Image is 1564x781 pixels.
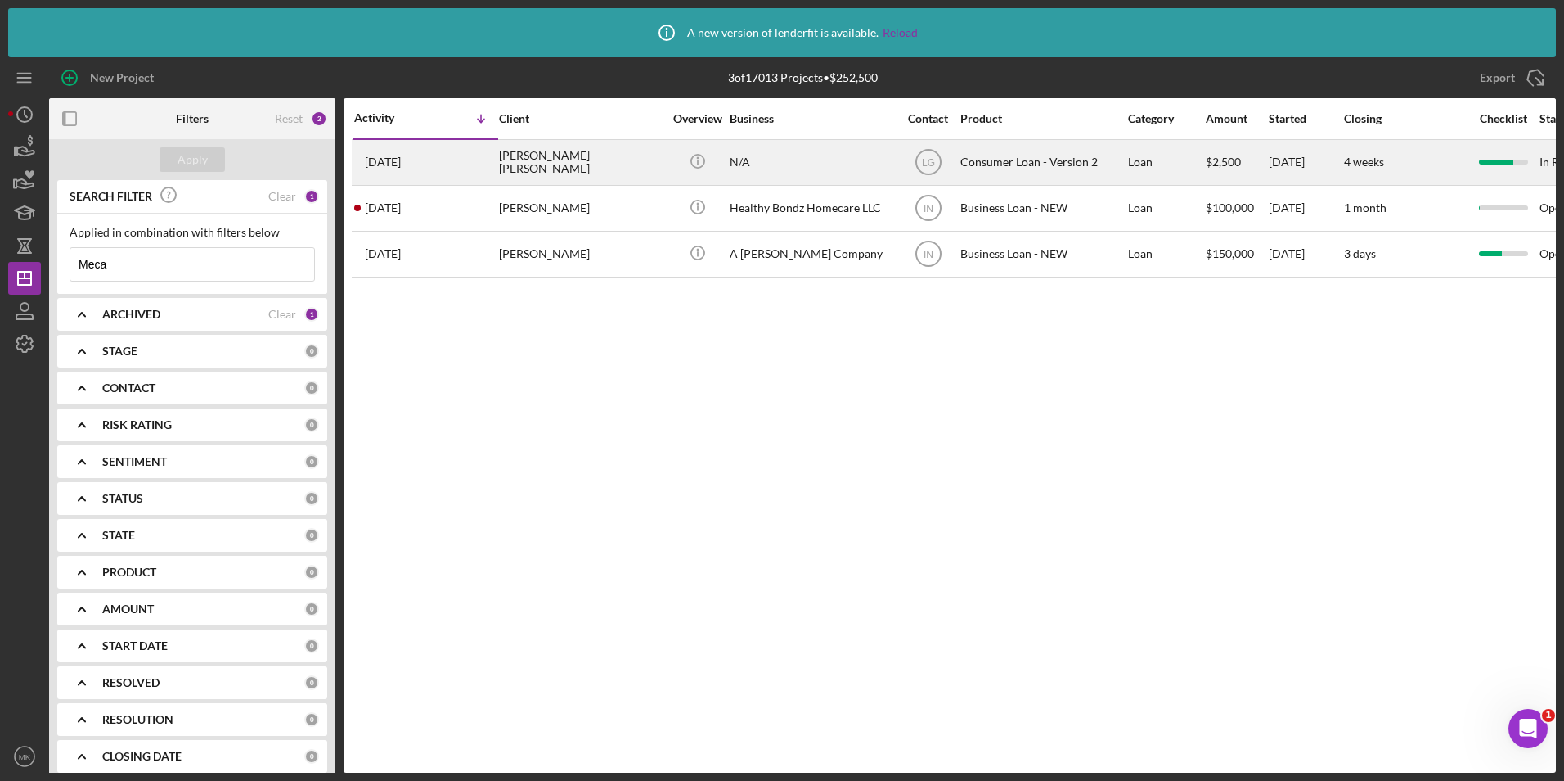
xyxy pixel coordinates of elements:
[1463,61,1556,94] button: Export
[102,676,160,689] b: RESOLVED
[178,147,208,172] div: Apply
[667,112,728,125] div: Overview
[730,232,893,276] div: A [PERSON_NAME] Company
[102,492,143,505] b: STATUS
[1269,141,1342,184] div: [DATE]
[1206,141,1267,184] div: $2,500
[304,189,319,204] div: 1
[304,381,319,395] div: 0
[304,749,319,764] div: 0
[70,226,315,239] div: Applied in combination with filters below
[102,639,168,652] b: START DATE
[311,111,327,127] div: 2
[268,308,296,321] div: Clear
[1269,187,1342,230] div: [DATE]
[1480,61,1515,94] div: Export
[176,112,209,125] b: Filters
[304,639,319,653] div: 0
[304,418,319,432] div: 0
[1344,246,1376,260] time: 3 days
[499,112,663,125] div: Client
[365,156,401,169] time: 2025-08-08 16:20
[8,740,41,773] button: MK
[304,602,319,616] div: 0
[728,71,878,84] div: 3 of 17013 Projects • $252,500
[19,752,31,761] text: MK
[1128,112,1204,125] div: Category
[102,529,135,542] b: STATE
[924,203,933,214] text: IN
[924,249,933,260] text: IN
[960,112,1124,125] div: Product
[730,141,893,184] div: N/A
[304,528,319,543] div: 0
[354,111,426,124] div: Activity
[365,247,401,260] time: 2025-08-04 17:12
[921,157,934,169] text: LG
[499,187,663,230] div: [PERSON_NAME]
[1344,155,1384,169] time: 4 weeks
[960,232,1124,276] div: Business Loan - NEW
[304,344,319,359] div: 0
[102,566,156,579] b: PRODUCT
[268,190,296,203] div: Clear
[102,345,137,358] b: STAGE
[304,565,319,580] div: 0
[960,141,1124,184] div: Consumer Loan - Version 2
[102,308,160,321] b: ARCHIVED
[365,201,401,214] time: 2025-08-06 16:25
[646,12,918,53] div: A new version of lenderfit is available.
[1128,232,1204,276] div: Loan
[304,307,319,322] div: 1
[304,712,319,727] div: 0
[102,455,167,468] b: SENTIMENT
[49,61,170,94] button: New Project
[1128,187,1204,230] div: Loan
[70,190,152,203] b: SEARCH FILTER
[1468,112,1538,125] div: Checklist
[730,187,893,230] div: Healthy Bondz Homecare LLC
[1542,709,1555,722] span: 1
[1206,187,1267,230] div: $100,000
[1269,112,1342,125] div: Started
[897,112,959,125] div: Contact
[304,491,319,506] div: 0
[102,713,173,726] b: RESOLUTION
[1206,112,1267,125] div: Amount
[275,112,303,125] div: Reset
[102,418,172,431] b: RISK RATING
[102,603,154,616] b: AMOUNT
[960,187,1124,230] div: Business Loan - NEW
[1269,232,1342,276] div: [DATE]
[499,141,663,184] div: [PERSON_NAME] [PERSON_NAME]
[102,381,155,395] b: CONTACT
[1344,201,1386,214] time: 1 month
[499,232,663,276] div: [PERSON_NAME]
[1508,709,1548,748] iframe: Intercom live chat
[304,454,319,469] div: 0
[304,675,319,690] div: 0
[102,750,182,763] b: CLOSING DATE
[1344,112,1467,125] div: Closing
[883,26,918,39] a: Reload
[1128,141,1204,184] div: Loan
[730,112,893,125] div: Business
[160,147,225,172] button: Apply
[90,61,154,94] div: New Project
[1206,232,1267,276] div: $150,000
